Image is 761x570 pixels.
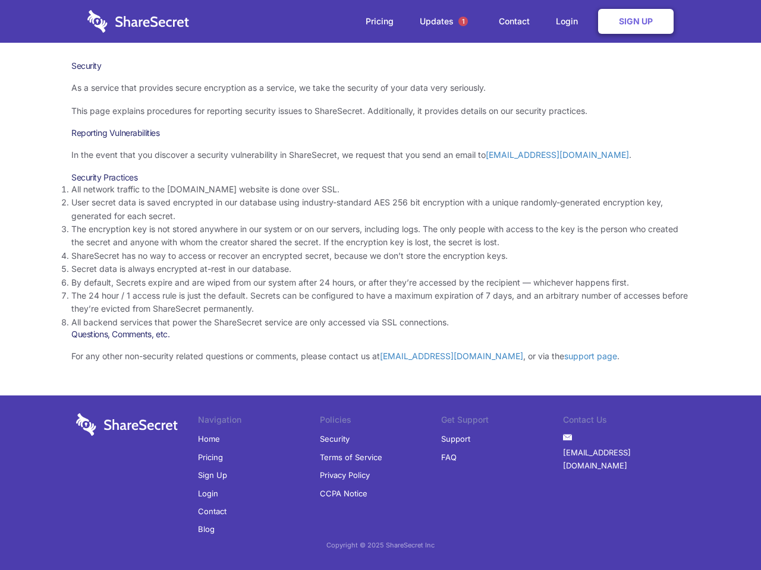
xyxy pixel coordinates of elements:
[380,351,523,361] a: [EMAIL_ADDRESS][DOMAIN_NAME]
[71,223,690,249] li: The encryption key is not stored anywhere in our system or on our servers, including logs. The on...
[71,249,690,262] li: ShareSecret has no way to access or recover an encrypted secret, because we don’t store the encry...
[198,484,218,502] a: Login
[354,3,405,40] a: Pricing
[198,502,227,520] a: Contact
[441,413,563,430] li: Get Support
[320,466,370,484] a: Privacy Policy
[76,413,178,436] img: logo-wordmark-white-trans-d4663122ce5f474addd5e946df7df03e33cb6a1c49d2221995e7729f52c070b2.svg
[71,316,690,329] li: All backend services that power the ShareSecret service are only accessed via SSL connections.
[71,350,690,363] p: For any other non-security related questions or comments, please contact us at , or via the .
[71,81,690,94] p: As a service that provides secure encryption as a service, we take the security of your data very...
[320,430,350,448] a: Security
[320,448,382,466] a: Terms of Service
[320,484,367,502] a: CCPA Notice
[71,172,690,183] h3: Security Practices
[71,196,690,223] li: User secret data is saved encrypted in our database using industry-standard AES 256 bit encryptio...
[563,444,685,475] a: [EMAIL_ADDRESS][DOMAIN_NAME]
[198,413,320,430] li: Navigation
[487,3,542,40] a: Contact
[441,430,470,448] a: Support
[320,413,442,430] li: Policies
[71,104,690,118] p: This page explains procedures for reporting security issues to ShareSecret. Additionally, it prov...
[198,448,223,466] a: Pricing
[71,148,690,161] p: In the event that you discover a security vulnerability in ShareSecret, we request that you send ...
[71,262,690,275] li: Secret data is always encrypted at-rest in our database.
[71,128,690,138] h3: Reporting Vulnerabilities
[544,3,596,40] a: Login
[198,520,215,538] a: Blog
[563,413,685,430] li: Contact Us
[71,329,690,340] h3: Questions, Comments, etc.
[598,9,674,34] a: Sign Up
[458,17,468,26] span: 1
[441,448,457,466] a: FAQ
[198,430,220,448] a: Home
[87,10,189,33] img: logo-wordmark-white-trans-d4663122ce5f474addd5e946df7df03e33cb6a1c49d2221995e7729f52c070b2.svg
[71,289,690,316] li: The 24 hour / 1 access rule is just the default. Secrets can be configured to have a maximum expi...
[71,183,690,196] li: All network traffic to the [DOMAIN_NAME] website is done over SSL.
[564,351,617,361] a: support page
[198,466,227,484] a: Sign Up
[71,276,690,289] li: By default, Secrets expire and are wiped from our system after 24 hours, or after they’re accesse...
[486,150,629,160] a: [EMAIL_ADDRESS][DOMAIN_NAME]
[71,61,690,71] h1: Security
